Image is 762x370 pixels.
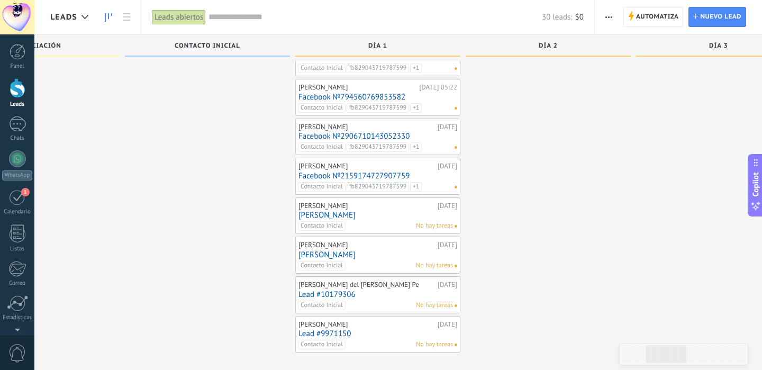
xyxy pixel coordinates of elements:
[298,290,457,299] a: Lead #10179306
[2,246,33,252] div: Listas
[298,281,435,289] div: [PERSON_NAME] del [PERSON_NAME] Pe
[130,42,285,51] div: Contacto inicial
[152,10,206,25] div: Leads abiertos
[301,42,455,51] div: Día 1
[455,107,457,110] span: No hay nada asignado
[416,340,453,349] span: No hay tareas
[542,12,572,22] span: 30 leads:
[471,42,625,51] div: Día 2
[2,314,33,321] div: Estadísticas
[455,67,457,70] span: No hay nada asignado
[368,42,387,50] span: Día 1
[99,7,117,28] a: Leads
[298,211,457,220] a: [PERSON_NAME]
[2,63,33,70] div: Panel
[455,186,457,188] span: No hay nada asignado
[298,182,346,192] span: Contacto Inicial
[750,172,761,196] span: Copilot
[2,209,33,215] div: Calendario
[347,142,409,152] span: fb829043719787599
[347,64,409,73] span: fb829043719787599
[2,101,33,108] div: Leads
[298,241,435,249] div: [PERSON_NAME]
[416,301,453,310] span: No hay tareas
[438,123,457,131] div: [DATE]
[438,162,457,170] div: [DATE]
[50,12,77,22] span: Leads
[298,142,346,152] span: Contacto Inicial
[438,320,457,329] div: [DATE]
[438,241,457,249] div: [DATE]
[298,83,416,92] div: [PERSON_NAME]
[298,261,346,270] span: Contacto Inicial
[416,221,453,231] span: No hay tareas
[298,93,457,102] a: Facebook №794560769853582
[298,132,457,141] a: Facebook №2906710143052330
[438,281,457,289] div: [DATE]
[298,320,435,329] div: [PERSON_NAME]
[298,250,457,259] a: [PERSON_NAME]
[700,7,741,26] span: Nuevo lead
[455,304,457,307] span: No hay nada asignado
[623,7,684,27] a: Automatiza
[419,83,457,92] div: [DATE] 05:22
[416,261,453,270] span: No hay tareas
[298,64,346,73] span: Contacto Inicial
[455,344,457,346] span: No hay nada asignado
[2,135,33,142] div: Chats
[298,162,435,170] div: [PERSON_NAME]
[601,7,616,27] button: Más
[2,170,32,181] div: WhatsApp
[347,103,409,113] span: fb829043719787599
[298,172,457,181] a: Facebook №2159174727907759
[175,42,240,50] span: Contacto inicial
[688,7,746,27] a: Nuevo lead
[298,329,457,338] a: Lead #9971150
[298,123,435,131] div: [PERSON_NAME]
[298,221,346,231] span: Contacto Inicial
[455,265,457,267] span: No hay nada asignado
[117,7,135,28] a: Lista
[636,7,679,26] span: Automatiza
[575,12,584,22] span: $0
[709,42,728,50] span: Día 3
[298,202,435,210] div: [PERSON_NAME]
[539,42,558,50] span: Día 2
[21,188,30,196] span: 1
[2,280,33,287] div: Correo
[347,182,409,192] span: fb829043719787599
[13,42,61,50] span: Negociación
[455,225,457,228] span: No hay nada asignado
[298,340,346,349] span: Contacto Inicial
[298,301,346,310] span: Contacto Inicial
[455,146,457,149] span: No hay nada asignado
[438,202,457,210] div: [DATE]
[298,103,346,113] span: Contacto Inicial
